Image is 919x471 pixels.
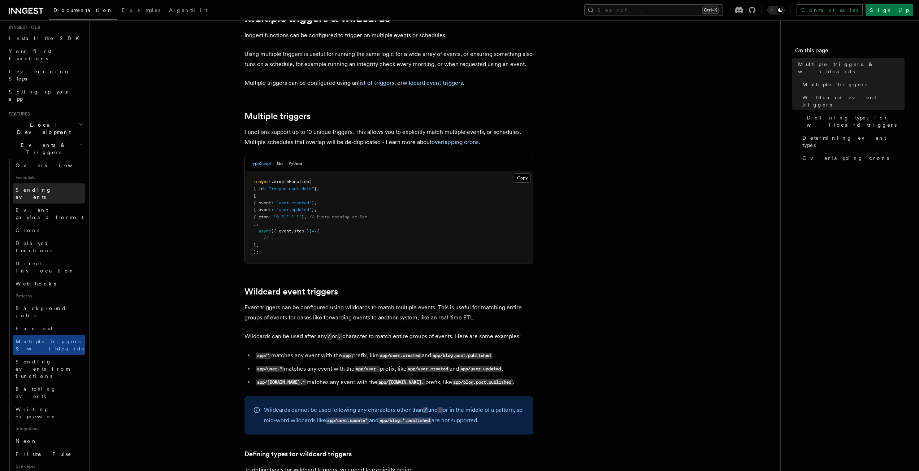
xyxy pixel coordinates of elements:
span: Documentation [53,7,113,13]
a: Install the SDK [6,32,85,45]
button: Events & Triggers [6,139,85,159]
a: Delayed functions [13,237,85,257]
span: Writing expression [16,406,57,419]
span: Features [6,111,30,117]
li: matches any event with the prefix, like and . [254,350,533,361]
span: { [317,228,319,234]
code: app/user. [355,366,380,372]
span: async [259,228,271,234]
span: { event [253,200,271,205]
span: ({ event [271,228,291,234]
button: Python [289,156,302,171]
span: Multiple triggers & wildcards [16,339,84,352]
span: .createFunction [271,179,309,184]
p: Event triggers can be configured using wildcards to match multiple events. This is useful for mat... [244,302,533,323]
a: Overview [13,159,85,172]
p: Multiple triggers can be configured using an , or . [244,78,533,88]
span: Overlapping crons [802,154,889,162]
span: Overview [16,162,90,168]
span: Local Development [6,121,79,136]
p: Wildcards cannot be used following any characters other than and or in the middle of a pattern, s... [264,405,525,426]
a: Multiple triggers [799,78,905,91]
a: Batching events [13,383,85,403]
span: ); [253,249,259,254]
a: Background jobs [13,302,85,322]
span: : [269,214,271,219]
a: Webhooks [13,277,85,290]
code: app/blog.post.published [452,379,513,385]
code: . [438,407,443,413]
span: Your first Functions [9,48,52,61]
a: Setting up your app [6,85,85,105]
a: Examples [117,2,165,19]
span: // Every morning at 5am [309,214,367,219]
a: Writing expression [13,403,85,423]
code: app/user.updated [459,366,502,372]
span: Neon [16,438,37,444]
button: Local Development [6,118,85,139]
span: } [253,243,256,248]
span: ] [253,221,256,226]
span: "resync-user-data" [269,186,314,191]
a: Event payload format [13,204,85,224]
code: app/blog.*.published [378,418,432,424]
span: , [304,214,307,219]
span: , [314,207,317,212]
span: Multiple triggers & wildcards [798,61,905,75]
span: Sending events from functions [16,359,69,379]
span: "user.updated" [276,207,312,212]
code: / [423,407,428,413]
span: Essentials [13,172,85,183]
a: Sending events [13,183,85,204]
a: Documentation [49,2,117,20]
span: Wildcard event triggers [802,94,905,108]
a: Your first Functions [6,45,85,65]
span: } [312,207,314,212]
span: Crons [16,227,39,233]
code: app/[DOMAIN_NAME]. [377,379,425,385]
span: } [314,186,317,191]
span: [ [253,193,256,198]
a: Multiple triggers [244,111,311,121]
a: Determining event types [799,131,905,152]
span: : [264,186,266,191]
code: app [342,353,352,359]
button: Copy [514,173,531,183]
span: { event [253,207,271,212]
span: , [314,200,317,205]
span: } [302,214,304,219]
span: Inngest tour [6,25,40,30]
a: Sending events from functions [13,355,85,383]
li: matches any event with the prefix, like . [254,377,533,388]
span: Examples [122,7,160,13]
span: Delayed functions [16,240,52,253]
a: Contact sales [797,4,863,16]
p: Wildcards can be used after any or character to match entire groups of events. Here are some exam... [244,331,533,342]
span: step }) [294,228,312,234]
p: Using multiple triggers is useful for running the same logic for a wide array of events, or ensur... [244,49,533,69]
code: app/* [256,353,271,359]
span: Patterns [13,290,85,302]
a: AgentKit [165,2,212,19]
span: AgentKit [169,7,207,13]
code: app/user.update* [326,418,369,424]
code: app/user.created [407,366,450,372]
a: Neon [13,435,85,448]
span: Determining event types [802,134,905,149]
span: , [256,243,259,248]
p: Functions support up to 10 unique triggers. This allows you to explicitly match multiple events, ... [244,127,533,147]
a: Overlapping crons [799,152,905,165]
button: Search...Ctrl+K [584,4,723,16]
span: Prisma Pulse [16,451,71,457]
span: Batching events [16,386,56,399]
a: Prisma Pulse [13,448,85,461]
a: Direct invocation [13,257,85,277]
span: => [312,228,317,234]
button: TypeScript [251,156,271,171]
span: Direct invocation [16,261,75,274]
span: Multiple triggers [802,81,867,88]
a: Sign Up [866,4,913,16]
span: , [317,186,319,191]
button: Toggle dark mode [767,6,785,14]
code: / [327,333,332,340]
